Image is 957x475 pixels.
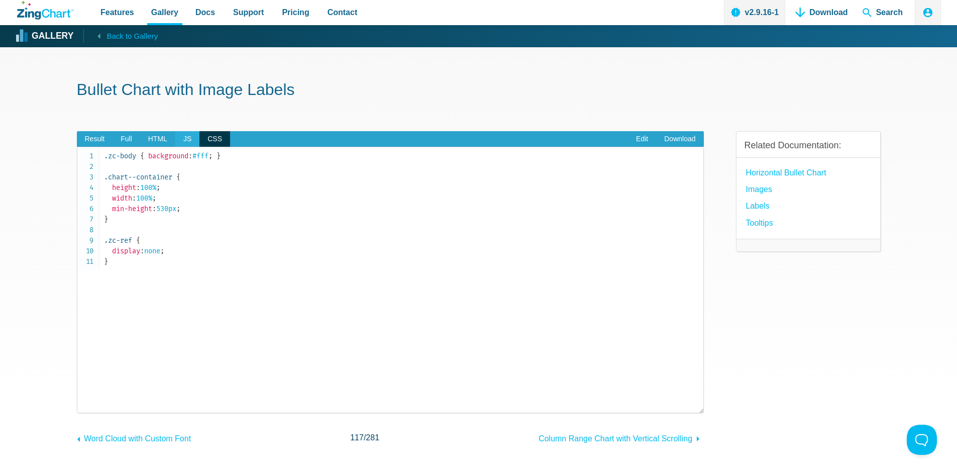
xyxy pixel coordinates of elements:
a: Download [656,131,703,147]
a: Edit [628,131,656,147]
span: Back to Gallery [107,30,158,43]
iframe: Toggle Customer Support [907,425,937,455]
span: } [104,257,108,266]
span: Contact [328,6,358,19]
span: min-height [112,205,152,213]
a: Labels [746,199,770,213]
span: { [136,236,140,245]
span: JS [175,131,199,147]
span: 281 [366,433,379,442]
h1: Bullet Chart with Image Labels [77,79,881,102]
a: Images [746,182,772,196]
span: Word Cloud with Custom Font [84,434,191,443]
span: { [176,173,180,181]
a: ZingChart Logo. Click to return to the homepage [17,1,74,20]
span: Features [100,6,134,19]
span: ; [156,183,160,192]
h3: Related Documentation: [745,140,872,151]
span: width [112,194,132,203]
a: Back to Gallery [83,29,158,43]
span: background [148,152,188,160]
span: Docs [195,6,215,19]
span: ; [160,247,164,255]
code: #fff 100% 100% 530px none [104,151,703,267]
span: : [140,247,144,255]
span: display [112,247,140,255]
span: HTML [140,131,175,147]
span: Gallery [151,6,178,19]
span: Column Range Chart with Vertical Scrolling [539,434,692,443]
a: Gallery [17,29,73,44]
span: ; [208,152,212,160]
span: ; [176,205,180,213]
span: } [217,152,221,160]
span: : [132,194,136,203]
span: Support [233,6,264,19]
a: Tooltips [746,216,773,230]
span: ; [152,194,156,203]
a: Horizontal Bullet Chart [746,166,826,179]
strong: Gallery [32,32,73,41]
span: : [152,205,156,213]
span: : [136,183,140,192]
span: .zc-body [104,152,136,160]
span: Pricing [282,6,309,19]
span: CSS [199,131,230,147]
span: height [112,183,136,192]
span: 117 [350,433,364,442]
span: Full [113,131,140,147]
a: Word Cloud with Custom Font [77,429,191,445]
span: } [104,215,108,224]
span: / [350,431,379,444]
a: Column Range Chart with Vertical Scrolling [539,429,703,445]
span: Result [77,131,113,147]
span: .zc-ref [104,236,132,245]
span: { [140,152,144,160]
span: : [188,152,192,160]
span: .chart--container [104,173,172,181]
